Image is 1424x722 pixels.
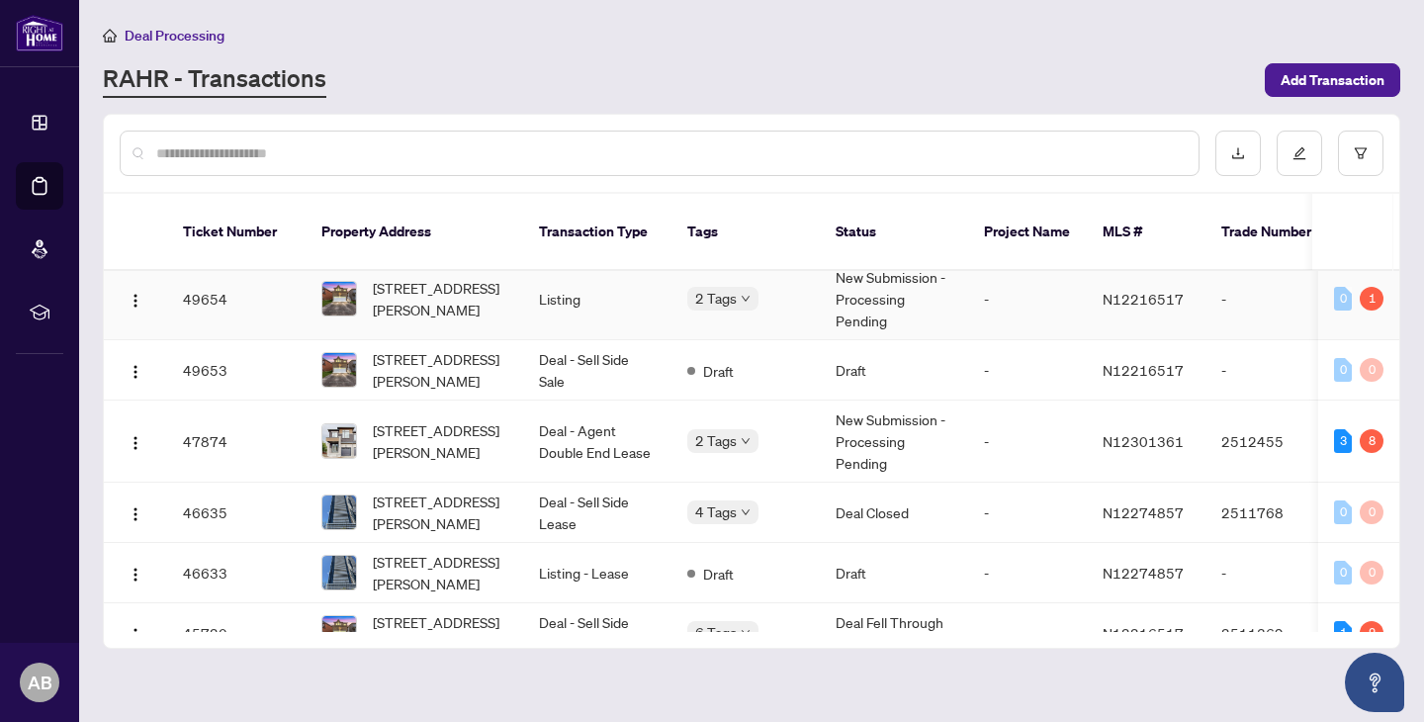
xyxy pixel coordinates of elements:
span: [STREET_ADDRESS][PERSON_NAME] [373,551,507,594]
td: Deal - Sell Side Sale [523,340,671,401]
img: Logo [128,293,143,309]
span: N12216517 [1103,290,1184,308]
div: 0 [1334,287,1352,311]
td: Deal - Sell Side Lease [523,483,671,543]
td: Listing - Lease [523,543,671,603]
span: N12216517 [1103,624,1184,642]
img: Logo [128,627,143,643]
td: - [1205,340,1344,401]
div: 0 [1334,358,1352,382]
td: 46633 [167,543,306,603]
span: [STREET_ADDRESS][PERSON_NAME] [373,277,507,320]
div: 0 [1334,561,1352,585]
a: RAHR - Transactions [103,62,326,98]
img: thumbnail-img [322,353,356,387]
th: Status [820,194,968,271]
span: down [741,628,751,638]
span: edit [1292,146,1306,160]
span: down [741,507,751,517]
th: Ticket Number [167,194,306,271]
span: N12301361 [1103,432,1184,450]
td: - [968,603,1087,664]
span: AB [28,669,52,696]
span: Draft [703,360,734,382]
button: Logo [120,496,151,528]
span: 2 Tags [695,287,737,310]
td: Deal - Agent Double End Lease [523,401,671,483]
td: - [968,543,1087,603]
div: 3 [1334,429,1352,453]
button: Logo [120,617,151,649]
span: [STREET_ADDRESS][PERSON_NAME] [373,611,507,655]
button: Open asap [1345,653,1404,712]
div: 0 [1334,500,1352,524]
div: 1 [1334,621,1352,645]
span: [STREET_ADDRESS][PERSON_NAME] [373,491,507,534]
button: Logo [120,557,151,588]
td: 2511768 [1205,483,1344,543]
td: 47874 [167,401,306,483]
div: 0 [1360,358,1383,382]
td: 49654 [167,258,306,340]
td: - [1205,543,1344,603]
div: 1 [1360,287,1383,311]
span: down [741,294,751,304]
td: - [968,258,1087,340]
span: Add Transaction [1281,64,1384,96]
img: Logo [128,435,143,451]
td: Draft [820,340,968,401]
td: Deal Closed [820,483,968,543]
img: Logo [128,567,143,583]
button: edit [1277,131,1322,176]
td: Deal Fell Through & Closed [820,603,968,664]
td: Draft [820,543,968,603]
div: 0 [1360,561,1383,585]
img: thumbnail-img [322,282,356,316]
td: 2511369 [1205,603,1344,664]
button: Logo [120,283,151,315]
span: Draft [703,563,734,585]
img: thumbnail-img [322,616,356,650]
th: Transaction Type [523,194,671,271]
td: 46635 [167,483,306,543]
button: download [1215,131,1261,176]
span: filter [1354,146,1368,160]
span: download [1231,146,1245,160]
span: [STREET_ADDRESS][PERSON_NAME] [373,419,507,463]
span: N12274857 [1103,503,1184,521]
img: Logo [128,364,143,380]
td: - [968,340,1087,401]
th: Project Name [968,194,1087,271]
img: thumbnail-img [322,424,356,458]
span: 4 Tags [695,500,737,523]
th: Property Address [306,194,523,271]
img: logo [16,15,63,51]
img: Logo [128,506,143,522]
span: N12274857 [1103,564,1184,582]
span: N12216517 [1103,361,1184,379]
td: 2512455 [1205,401,1344,483]
button: filter [1338,131,1383,176]
th: Trade Number [1205,194,1344,271]
td: Deal - Sell Side Sale [523,603,671,664]
img: thumbnail-img [322,496,356,529]
div: 0 [1360,500,1383,524]
img: thumbnail-img [322,556,356,589]
td: 45720 [167,603,306,664]
span: down [741,436,751,446]
td: New Submission - Processing Pending [820,258,968,340]
span: 2 Tags [695,429,737,452]
div: 8 [1360,429,1383,453]
button: Logo [120,354,151,386]
td: - [968,401,1087,483]
td: New Submission - Processing Pending [820,401,968,483]
button: Add Transaction [1265,63,1400,97]
span: [STREET_ADDRESS][PERSON_NAME] [373,348,507,392]
td: - [968,483,1087,543]
td: - [1205,258,1344,340]
td: Listing [523,258,671,340]
button: Logo [120,425,151,457]
div: 2 [1360,621,1383,645]
span: home [103,29,117,43]
th: Tags [671,194,820,271]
